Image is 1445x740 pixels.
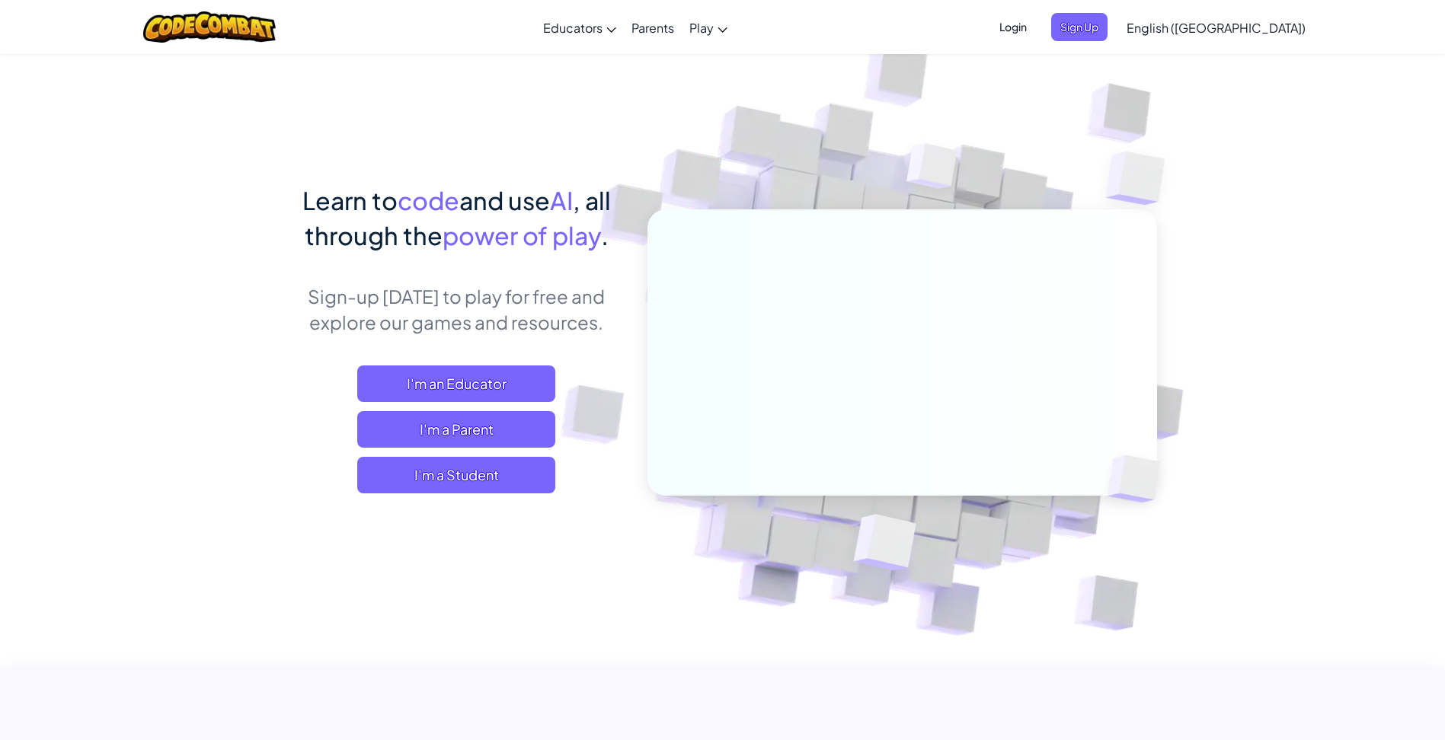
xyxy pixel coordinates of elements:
[459,185,550,215] span: and use
[143,11,277,43] img: CodeCombat logo
[624,7,682,48] a: Parents
[601,220,609,250] span: .
[878,113,987,227] img: Overlap cubes
[357,457,555,493] button: I'm a Student
[443,220,601,250] span: power of play
[357,411,555,448] a: I'm a Parent
[682,7,735,48] a: Play
[689,20,714,36] span: Play
[535,7,624,48] a: Educators
[357,365,555,402] a: I'm an Educator
[1119,7,1313,48] a: English ([GEOGRAPHIC_DATA])
[1082,423,1196,534] img: Overlap cubes
[302,185,398,215] span: Learn to
[1076,114,1207,243] img: Overlap cubes
[990,13,1036,41] button: Login
[550,185,573,215] span: AI
[398,185,459,215] span: code
[543,20,603,36] span: Educators
[816,482,952,608] img: Overlap cubes
[1127,20,1306,36] span: English ([GEOGRAPHIC_DATA])
[1051,13,1108,41] button: Sign Up
[289,283,625,335] p: Sign-up [DATE] to play for free and explore our games and resources.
